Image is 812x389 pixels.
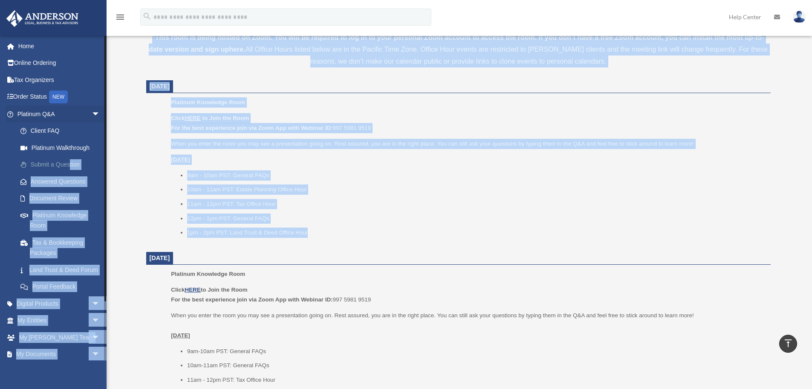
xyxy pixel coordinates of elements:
p: When you enter the room you may see a presentation going on. Rest assured, you are in the right p... [171,310,764,341]
span: arrow_drop_down [92,105,109,123]
a: Client FAQ [12,123,113,140]
a: menu [115,15,125,22]
a: HERE [185,115,200,121]
b: For the best experience join via Zoom App with Webinar ID: [171,296,332,303]
li: 1pm - 2pm PST: Land Trust & Deed Office Hour [187,228,765,238]
span: arrow_drop_down [92,346,109,363]
img: Anderson Advisors Platinum Portal [4,10,81,27]
a: My [PERSON_NAME] Teamarrow_drop_down [6,329,113,346]
b: Click to Join the Room [171,287,247,293]
span: arrow_drop_down [92,329,109,346]
b: For the best experience join via Zoom App with Webinar ID: [171,125,332,131]
i: search [142,12,152,21]
span: arrow_drop_down [92,312,109,330]
a: Digital Productsarrow_drop_down [6,295,113,312]
li: 10am-11am PST: General FAQs [187,360,765,371]
i: menu [115,12,125,22]
p: When you enter the room you may see a presentation going on. Rest assured, you are in the right p... [171,139,764,149]
strong: . [243,46,245,53]
a: My Entitiesarrow_drop_down [6,312,113,329]
span: arrow_drop_down [92,295,109,313]
u: [DATE] [171,156,190,163]
span: [DATE] [150,83,170,90]
a: Tax Organizers [6,71,113,88]
li: 12pm - 1pm PST: General FAQs [187,214,765,224]
a: Home [6,38,113,55]
li: 11am - 12pm PST: Tax Office Hour [187,375,765,385]
a: Platinum Knowledge Room [12,207,109,234]
a: HERE [185,287,200,293]
a: Answered Questions [12,173,113,190]
img: User Pic [793,11,806,23]
span: Platinum Knowledge Room [171,271,245,277]
p: 997 5981 9519 [171,113,764,133]
a: Land Trust & Deed Forum [12,261,113,278]
a: Document Review [12,190,113,207]
a: My Documentsarrow_drop_down [6,346,113,363]
i: vertical_align_top [783,338,793,348]
li: 11am - 12pm PST: Tax Office Hour [187,199,765,209]
a: here [229,46,243,53]
li: 9am - 10am PST: General FAQs [187,170,765,181]
a: Platinum Walkthrough [12,139,113,156]
div: All Office Hours listed below are in the Pacific Time Zone. Office Hour events are restricted to ... [146,32,771,67]
a: Order StatusNEW [6,88,113,106]
b: to Join the Room [202,115,249,121]
span: [DATE] [150,254,170,261]
b: Click [171,115,202,121]
a: Portal Feedback [12,278,113,295]
u: [DATE] [171,332,190,339]
li: 9am-10am PST: General FAQs [187,346,765,357]
li: 10am - 11am PST: Estate Planning Office Hour [187,184,765,195]
div: NEW [49,91,68,103]
a: Tax & Bookkeeping Packages [12,234,113,261]
a: Platinum Q&Aarrow_drop_down [6,105,113,123]
a: Submit a Question [12,156,113,173]
span: Platinum Knowledge Room [171,99,245,105]
a: Online Ordering [6,55,113,72]
p: 997 5981 9519 [171,285,764,305]
a: vertical_align_top [779,335,797,353]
